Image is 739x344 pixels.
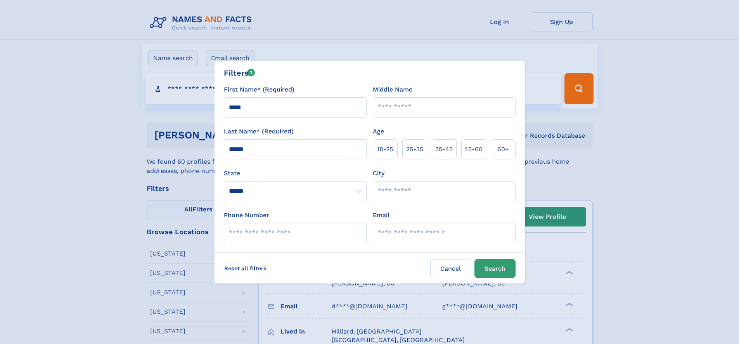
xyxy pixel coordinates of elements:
[464,145,483,154] span: 45‑60
[219,259,272,278] label: Reset all filters
[373,211,389,220] label: Email
[224,211,269,220] label: Phone Number
[224,127,294,136] label: Last Name* (Required)
[373,169,384,178] label: City
[497,145,509,154] span: 60+
[224,169,367,178] label: State
[474,259,516,278] button: Search
[406,145,423,154] span: 25‑35
[224,85,294,94] label: First Name* (Required)
[430,259,471,278] label: Cancel
[373,127,384,136] label: Age
[224,67,255,79] div: Filters
[377,145,393,154] span: 18‑25
[373,85,412,94] label: Middle Name
[435,145,453,154] span: 35‑45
